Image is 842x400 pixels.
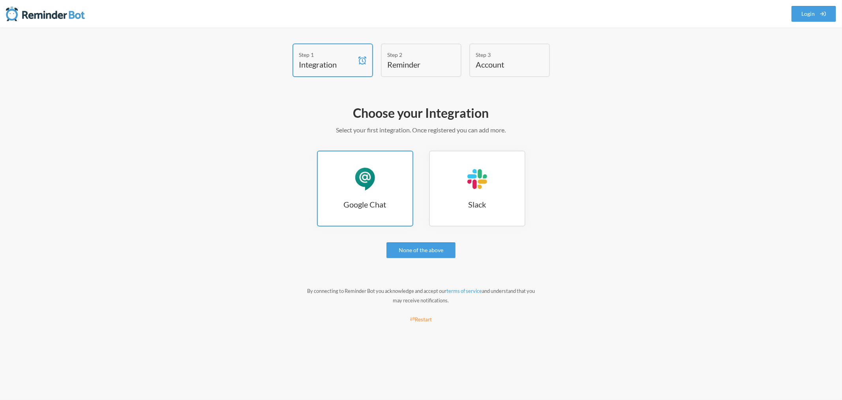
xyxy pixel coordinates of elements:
[430,199,525,210] h3: Slack
[299,51,354,59] div: Step 1
[299,59,354,70] h4: Integration
[791,6,836,22] a: Login
[476,59,531,70] h4: Account
[388,51,443,59] div: Step 2
[6,6,85,22] img: Reminder Bot
[307,288,535,304] small: By connecting to Reminder Bot you acknowledge and accept our and understand that you may receive ...
[192,125,650,135] p: Select your first integration. Once registered you can add more.
[446,288,482,294] a: terms of service
[318,199,413,210] h3: Google Chat
[388,59,443,70] h4: Reminder
[386,242,456,258] a: None of the above
[192,105,650,121] h2: Choose your Integration
[476,51,531,59] div: Step 3
[410,316,432,323] small: Restart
